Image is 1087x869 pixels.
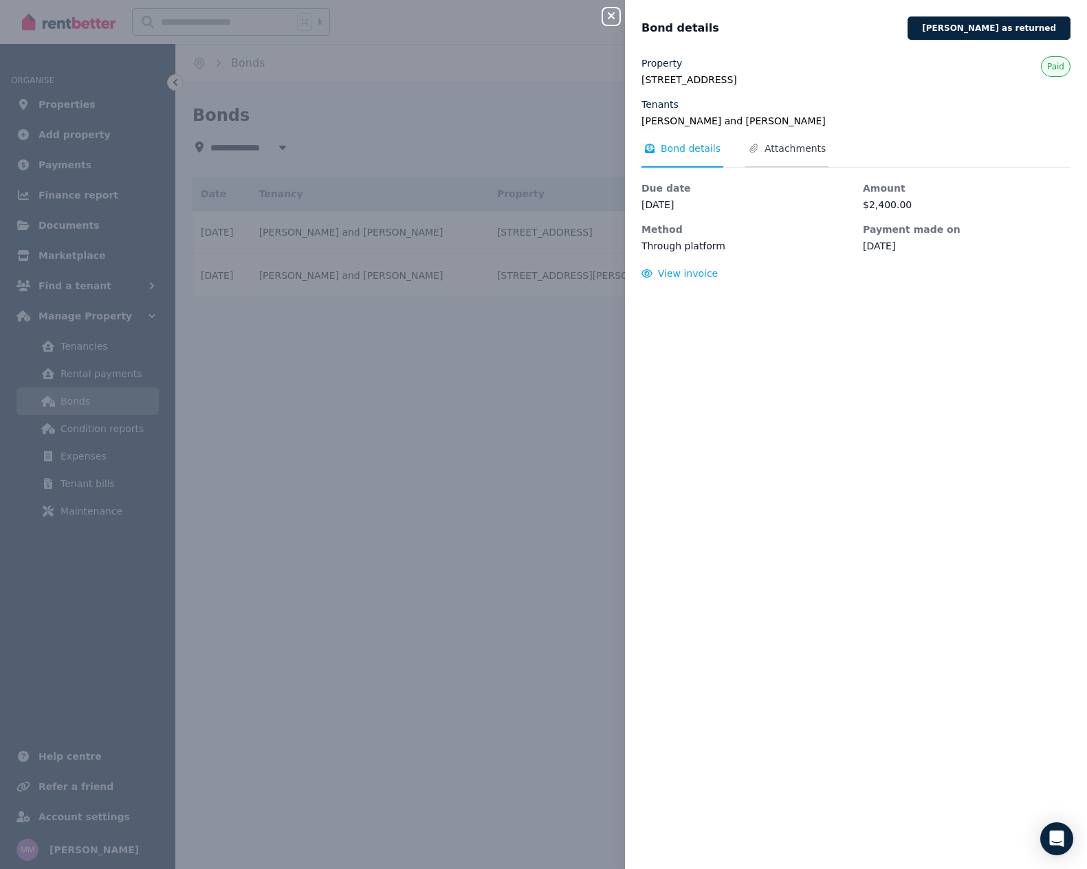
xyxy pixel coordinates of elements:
[908,16,1070,40] button: [PERSON_NAME] as returned
[641,181,849,195] dt: Due date
[641,142,1070,168] nav: Tabs
[1047,61,1064,72] span: Paid
[641,73,1070,87] legend: [STREET_ADDRESS]
[641,239,849,253] dd: Through platform
[863,181,1070,195] dt: Amount
[641,114,1070,128] legend: [PERSON_NAME] and [PERSON_NAME]
[641,98,679,111] label: Tenants
[1040,822,1073,855] div: Open Intercom Messenger
[765,142,826,155] span: Attachments
[641,223,849,236] dt: Method
[641,267,718,280] button: View invoice
[863,239,1070,253] dd: [DATE]
[661,142,721,155] span: Bond details
[641,198,849,212] dd: [DATE]
[863,198,1070,212] dd: $2,400.00
[641,56,682,70] label: Property
[641,20,719,36] span: Bond details
[863,223,1070,236] dt: Payment made on
[658,268,718,279] span: View invoice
